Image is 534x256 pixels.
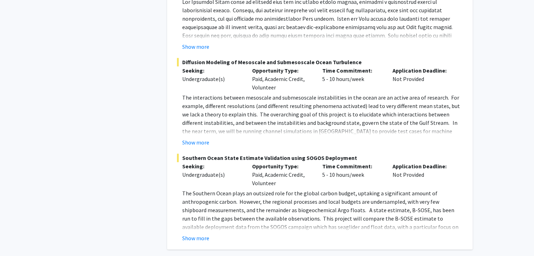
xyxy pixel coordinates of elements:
[252,162,312,170] p: Opportunity Type:
[393,162,452,170] p: Application Deadline:
[317,66,387,92] div: 5 - 10 hours/week
[177,58,463,66] span: Diffusion Modeling of Mesoscale and Submesoscale Ocean Turbulence
[182,94,461,160] span: The interactions between mesoscale and submesoscale instabilities in the ocean are an active area...
[322,162,382,170] p: Time Commitment:
[322,66,382,75] p: Time Commitment:
[182,66,242,75] p: Seeking:
[182,170,242,179] div: Undergraduate(s)
[182,162,242,170] p: Seeking:
[247,66,317,92] div: Paid, Academic Credit, Volunteer
[5,224,30,251] iframe: Chat
[387,66,457,92] div: Not Provided
[317,162,387,187] div: 5 - 10 hours/week
[182,75,242,83] div: Undergraduate(s)
[182,234,209,242] button: Show more
[252,66,312,75] p: Opportunity Type:
[387,162,457,187] div: Not Provided
[182,138,209,147] button: Show more
[247,162,317,187] div: Paid, Academic Credit, Volunteer
[182,42,209,51] button: Show more
[182,190,462,256] span: The Southern Ocean plays an outsized role for the global carbon budget, uptaking a significant am...
[393,66,452,75] p: Application Deadline:
[177,154,463,162] span: Southern Ocean State Estimate Validation using SOGOS Deployment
